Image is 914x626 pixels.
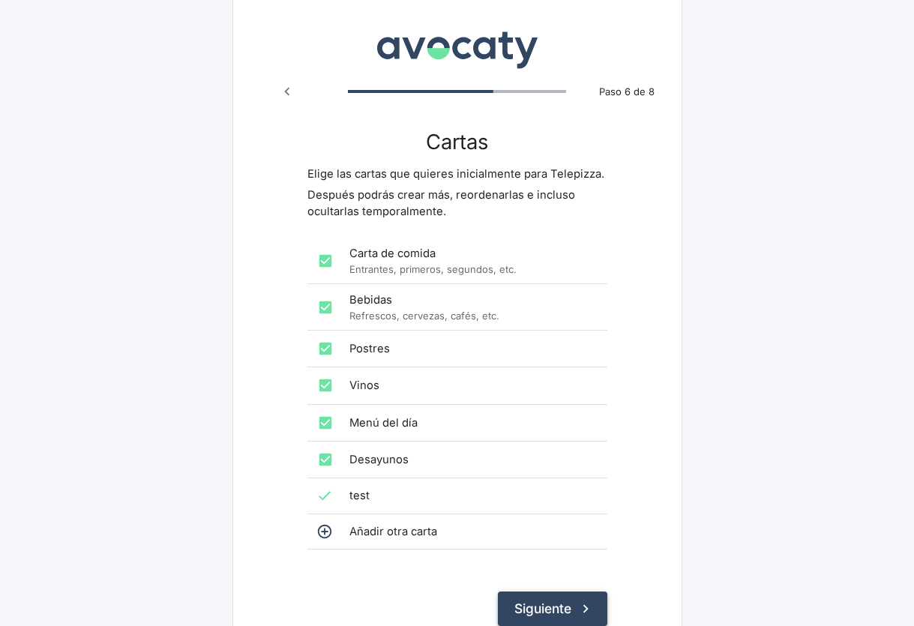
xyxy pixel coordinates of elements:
[307,514,607,549] div: Añadir otra carta
[273,77,301,106] button: Paso anterior
[349,262,595,277] p: Entrantes, primeros, segundos, etc.
[307,130,607,154] h3: Cartas
[349,487,595,504] span: test
[373,20,541,71] img: Avocaty
[590,85,663,100] span: Paso 6 de 8
[349,245,595,262] span: Carta de comida
[498,592,607,626] button: Siguiente
[307,187,607,220] p: Después podrás crear más, reordenarlas e incluso ocultarlas temporalmente.
[349,377,595,394] span: Vinos
[307,478,607,513] div: test
[349,292,595,308] span: Bebidas
[307,166,607,182] p: Elige las cartas que quieres inicialmente para Telepizza.
[349,451,595,468] span: Desayunos
[349,415,595,431] span: Menú del día
[349,309,595,323] p: Refrescos, cervezas, cafés, etc.
[349,340,595,357] span: Postres
[349,523,595,540] span: Añadir otra carta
